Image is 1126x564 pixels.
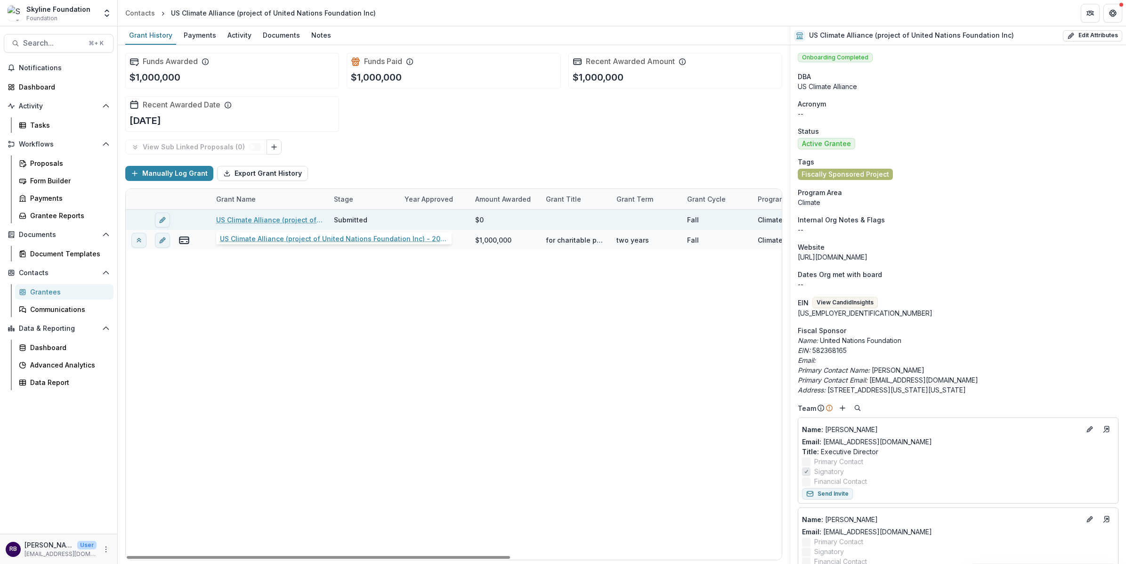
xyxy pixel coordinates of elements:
[26,14,57,23] span: Foundation
[470,189,540,209] div: Amount Awarded
[540,189,611,209] div: Grant Title
[852,402,863,414] button: Search
[798,375,1118,385] p: [EMAIL_ADDRESS][DOMAIN_NAME]
[687,215,699,225] div: Fall
[812,297,878,308] button: View CandidInsights
[216,215,323,225] a: US Climate Alliance (project of United Nations Foundation Inc) - 2025 - Renewal Application
[798,335,1118,345] p: United Nations Foundation
[4,60,113,75] button: Notifications
[15,357,113,373] a: Advanced Analytics
[798,72,811,82] span: DBA
[1084,514,1095,525] button: Edit
[100,544,112,555] button: More
[475,235,511,245] div: $1,000,000
[15,375,113,390] a: Data Report
[178,235,190,246] button: view-payments
[143,100,220,109] h2: Recent Awarded Date
[758,215,783,225] div: Climate
[798,53,873,62] span: Onboarding Completed
[475,215,484,225] div: $0
[837,402,848,414] button: Add
[798,308,1118,318] div: [US_EMPLOYER_IDENTIFICATION_NUMBER]
[30,158,106,168] div: Proposals
[681,194,731,204] div: Grant Cycle
[802,515,1080,524] a: Name: [PERSON_NAME]
[758,235,783,245] div: Climate
[809,32,1014,40] h2: US Climate Alliance (project of United Nations Foundation Inc)
[125,26,176,45] a: Grant History
[802,425,1080,434] a: Name: [PERSON_NAME]
[24,540,73,550] p: [PERSON_NAME]
[546,235,605,245] div: for charitable purposes of US Climate Alliance
[328,194,359,204] div: Stage
[19,140,98,148] span: Workflows
[802,171,889,179] span: Fiscally Sponsored Project
[30,287,106,297] div: Grantees
[19,269,98,277] span: Contacts
[15,173,113,188] a: Form Builder
[180,26,220,45] a: Payments
[687,235,699,245] div: Fall
[8,6,23,21] img: Skyline Foundation
[611,194,659,204] div: Grant Term
[15,302,113,317] a: Communications
[180,28,220,42] div: Payments
[308,28,335,42] div: Notes
[217,166,308,181] button: Export Grant History
[87,38,105,49] div: ⌘ + K
[798,82,1118,91] div: US Climate Alliance
[19,64,110,72] span: Notifications
[259,26,304,45] a: Documents
[4,321,113,336] button: Open Data & Reporting
[798,253,867,261] a: [URL][DOMAIN_NAME]
[216,235,323,245] a: [DATE]_United Nations Foundation Inc (US Climate Alliance)_1000000
[802,515,823,523] span: Name :
[798,215,885,225] span: Internal Org Notes & Flags
[798,336,818,344] i: Name:
[814,476,867,486] span: Financial Contact
[814,537,863,547] span: Primary Contact
[802,515,1080,524] p: [PERSON_NAME]
[399,189,470,209] div: Year approved
[798,242,825,252] span: Website
[616,235,649,245] div: two years
[798,197,1118,207] p: Climate
[100,4,113,23] button: Open entity switcher
[122,6,159,20] a: Contacts
[798,99,826,109] span: Acronym
[802,437,932,447] a: Email: [EMAIL_ADDRESS][DOMAIN_NAME]
[802,528,821,536] span: Email:
[4,98,113,114] button: Open Activity
[19,82,106,92] div: Dashboard
[30,211,106,221] div: Grantee Reports
[259,28,304,42] div: Documents
[211,189,328,209] div: Grant Name
[30,176,106,186] div: Form Builder
[30,343,106,352] div: Dashboard
[30,120,106,130] div: Tasks
[586,57,675,66] h2: Recent Awarded Amount
[798,346,810,354] i: EIN:
[798,376,867,384] i: Primary Contact Email:
[171,8,376,18] div: US Climate Alliance (project of United Nations Foundation Inc)
[798,366,870,374] i: Primary Contact Name:
[1081,4,1100,23] button: Partners
[405,235,421,245] div: 2023
[328,189,399,209] div: Stage
[752,194,811,204] div: Program Areas
[125,28,176,42] div: Grant History
[814,466,844,476] span: Signatory
[4,34,113,53] button: Search...
[9,546,17,552] div: Rose Brookhouse
[15,190,113,206] a: Payments
[224,28,255,42] div: Activity
[752,189,823,209] div: Program Areas
[77,541,97,549] p: User
[798,270,882,279] span: Dates Org met with board
[130,114,161,128] p: [DATE]
[798,298,809,308] p: EIN
[143,57,198,66] h2: Funds Awarded
[798,157,814,167] span: Tags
